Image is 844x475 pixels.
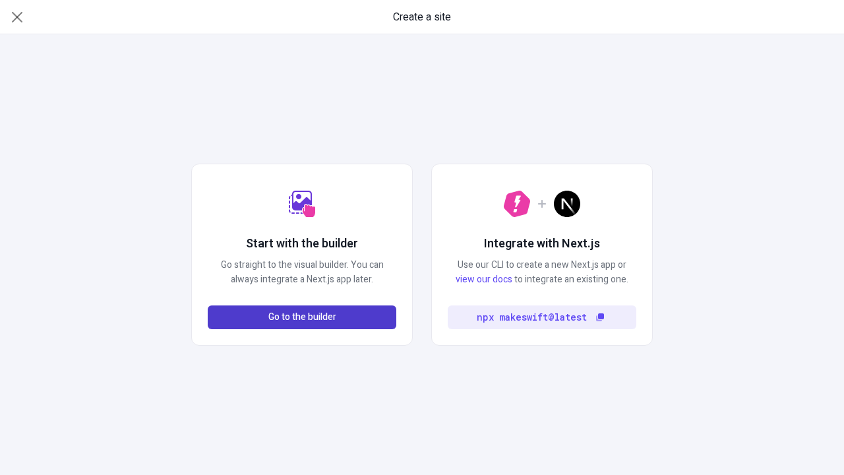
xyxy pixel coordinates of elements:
a: view our docs [456,272,512,286]
p: Use our CLI to create a new Next.js app or to integrate an existing one. [448,258,636,287]
span: Go to the builder [268,310,336,325]
p: Go straight to the visual builder. You can always integrate a Next.js app later. [208,258,396,287]
h2: Start with the builder [246,236,358,253]
code: npx makeswift@latest [477,310,587,325]
h2: Integrate with Next.js [484,236,600,253]
button: Go to the builder [208,305,396,329]
span: Create a site [393,9,451,25]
